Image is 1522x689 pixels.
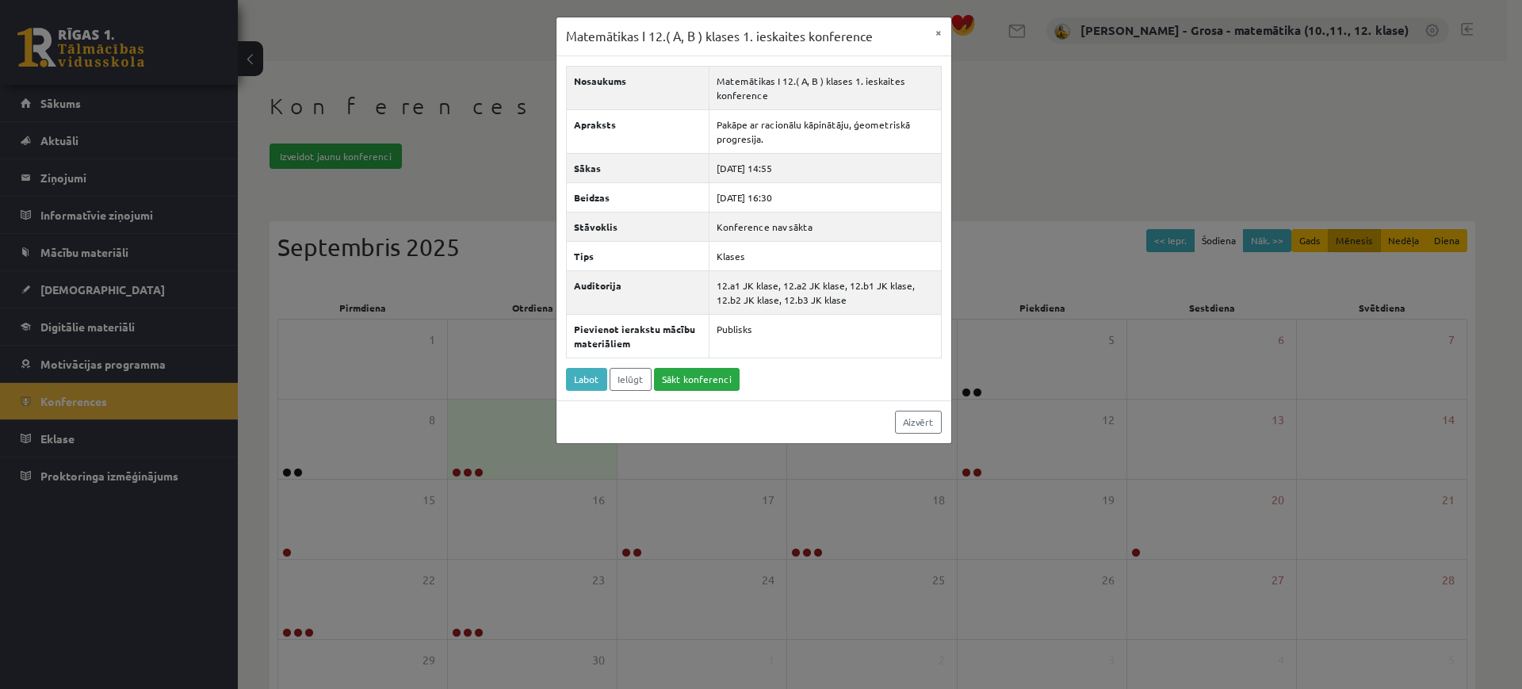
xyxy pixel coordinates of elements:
td: Pakāpe ar racionālu kāpinātāju, ģeometriskā progresija. [709,109,941,153]
th: Sākas [566,153,709,182]
a: Ielūgt [610,368,652,391]
td: Konference nav sākta [709,212,941,241]
td: Klases [709,241,941,270]
th: Pievienot ierakstu mācību materiāliem [566,314,709,358]
a: Sākt konferenci [654,368,740,391]
th: Nosaukums [566,66,709,109]
h3: Matemātikas I 12.( A, B ) klases 1. ieskaites konference [566,27,873,46]
td: Publisks [709,314,941,358]
th: Tips [566,241,709,270]
th: Beidzas [566,182,709,212]
th: Stāvoklis [566,212,709,241]
th: Auditorija [566,270,709,314]
td: [DATE] 16:30 [709,182,941,212]
button: × [926,17,951,48]
a: Labot [566,368,607,391]
td: [DATE] 14:55 [709,153,941,182]
th: Apraksts [566,109,709,153]
a: Aizvērt [895,411,942,434]
td: Matemātikas I 12.( A, B ) klases 1. ieskaites konference [709,66,941,109]
td: 12.a1 JK klase, 12.a2 JK klase, 12.b1 JK klase, 12.b2 JK klase, 12.b3 JK klase [709,270,941,314]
